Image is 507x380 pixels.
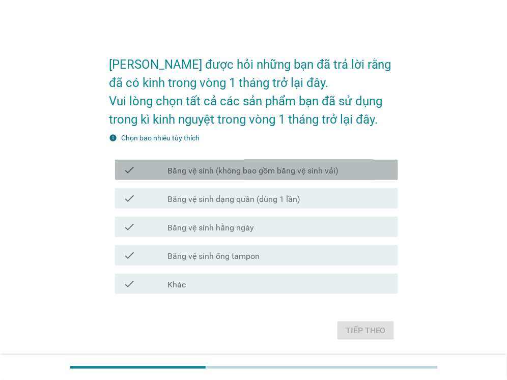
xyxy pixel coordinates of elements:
h2: [PERSON_NAME] được hỏi những bạn đã trả lời rằng đã có kinh trong vòng 1 tháng trở lại đây. Vui l... [109,45,398,129]
i: check [123,221,135,233]
label: Băng vệ sinh ống tampon [167,251,260,261]
i: info [109,134,117,142]
i: check [123,164,135,176]
i: check [123,249,135,261]
i: check [123,192,135,204]
label: Khác [167,280,186,290]
label: Băng vệ sinh hằng ngày [167,223,254,233]
label: Băng vệ sinh (không bao gồm băng vệ sinh vải) [167,166,339,176]
label: Băng vệ sinh dạng quần (dùng 1 lần) [167,194,300,204]
i: check [123,278,135,290]
label: Chọn bao nhiêu tùy thích [121,134,200,142]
